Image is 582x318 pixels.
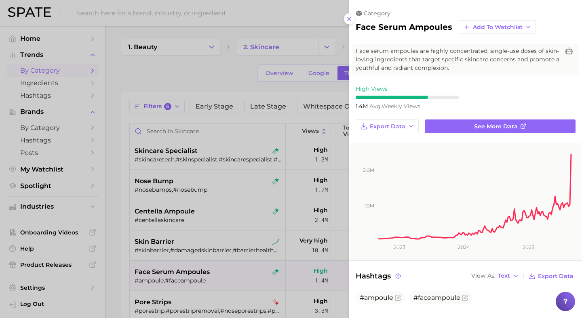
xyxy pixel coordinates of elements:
[360,294,393,301] span: #ampoule
[364,203,374,209] tspan: 1.0m
[369,103,382,110] abbr: average
[356,47,559,72] span: Face serum ampoules are highly concentrated, single-use doses of skin-loving ingredients that tar...
[356,270,402,282] span: Hashtags
[395,295,401,301] button: Flag as miscategorized or irrelevant
[459,20,536,34] button: Add to Watchlist
[364,10,390,17] span: category
[425,119,576,133] a: See more data
[356,96,459,99] div: 7 / 10
[413,294,460,301] span: #faceampoule
[471,274,496,278] span: View As
[462,295,468,301] button: Flag as miscategorized or irrelevant
[356,103,369,110] span: 1.4m
[363,167,374,173] tspan: 2.0m
[356,119,419,133] button: Export Data
[538,273,574,280] span: Export Data
[356,22,452,32] h2: face serum ampoules
[370,123,405,130] span: Export Data
[356,85,459,92] div: High Views
[369,103,420,110] span: weekly views
[473,24,523,31] span: Add to Watchlist
[526,270,576,282] button: Export Data
[458,244,470,250] tspan: 2024
[498,274,510,278] span: Text
[474,123,518,130] span: See more data
[394,244,405,250] tspan: 2023
[523,244,534,250] tspan: 2025
[469,271,521,281] button: View AsText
